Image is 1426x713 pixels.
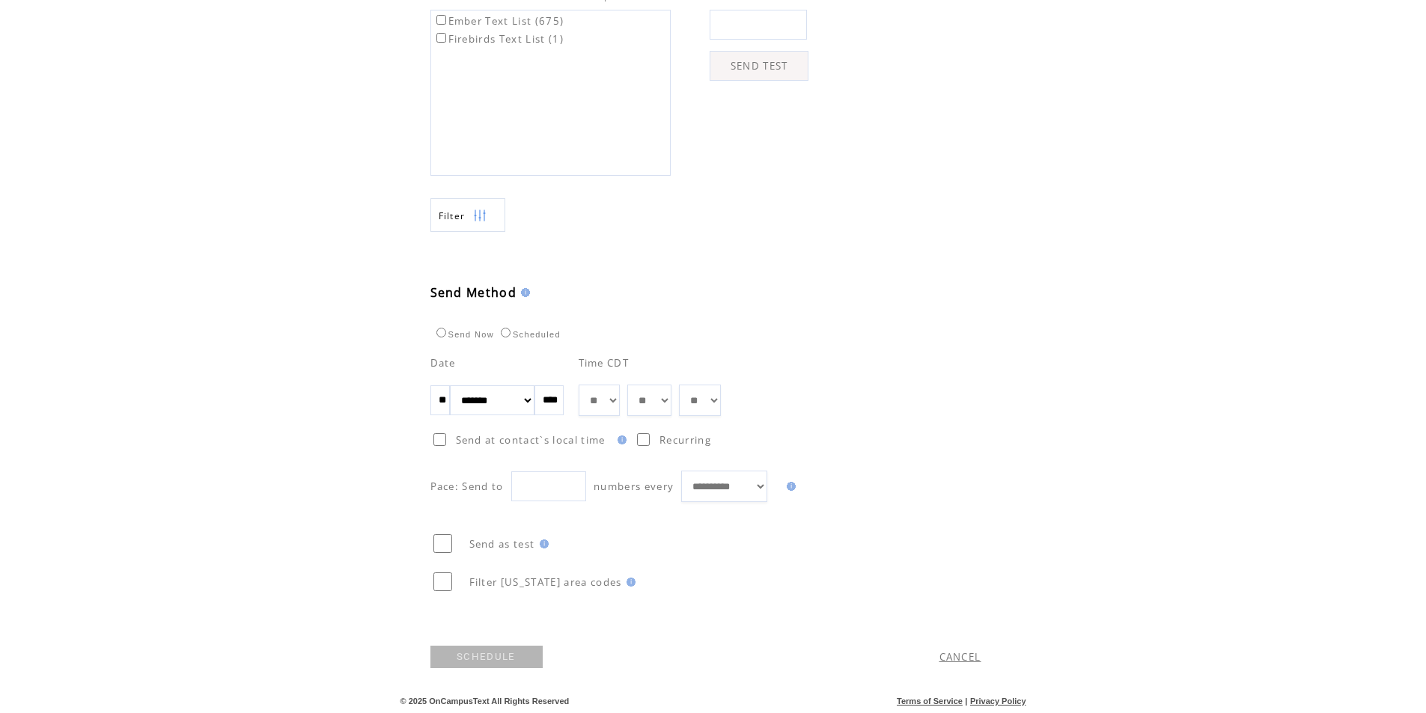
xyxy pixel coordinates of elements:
[430,480,504,493] span: Pace: Send to
[469,537,535,551] span: Send as test
[400,697,570,706] span: © 2025 OnCampusText All Rights Reserved
[456,433,606,447] span: Send at contact`s local time
[965,697,967,706] span: |
[497,330,561,339] label: Scheduled
[469,575,622,589] span: Filter [US_STATE] area codes
[430,356,456,370] span: Date
[430,198,505,232] a: Filter
[970,697,1026,706] a: Privacy Policy
[517,288,530,297] img: help.gif
[436,328,446,337] input: Send Now
[579,356,630,370] span: Time CDT
[897,697,963,706] a: Terms of Service
[501,328,511,337] input: Scheduled
[433,330,494,339] label: Send Now
[594,480,674,493] span: numbers every
[622,578,636,587] img: help.gif
[710,51,808,81] a: SEND TEST
[433,14,564,28] label: Ember Text List (675)
[659,433,711,447] span: Recurring
[535,539,549,548] img: help.gif
[436,33,446,43] input: Firebirds Text List (1)
[433,32,564,46] label: Firebirds Text List (1)
[782,482,796,491] img: help.gif
[436,15,446,25] input: Ember Text List (675)
[430,646,543,668] a: SCHEDULE
[430,284,517,301] span: Send Method
[613,435,627,444] img: help.gif
[939,650,981,664] a: CANCEL
[439,209,466,222] span: Show filters
[473,199,487,233] img: filters.png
